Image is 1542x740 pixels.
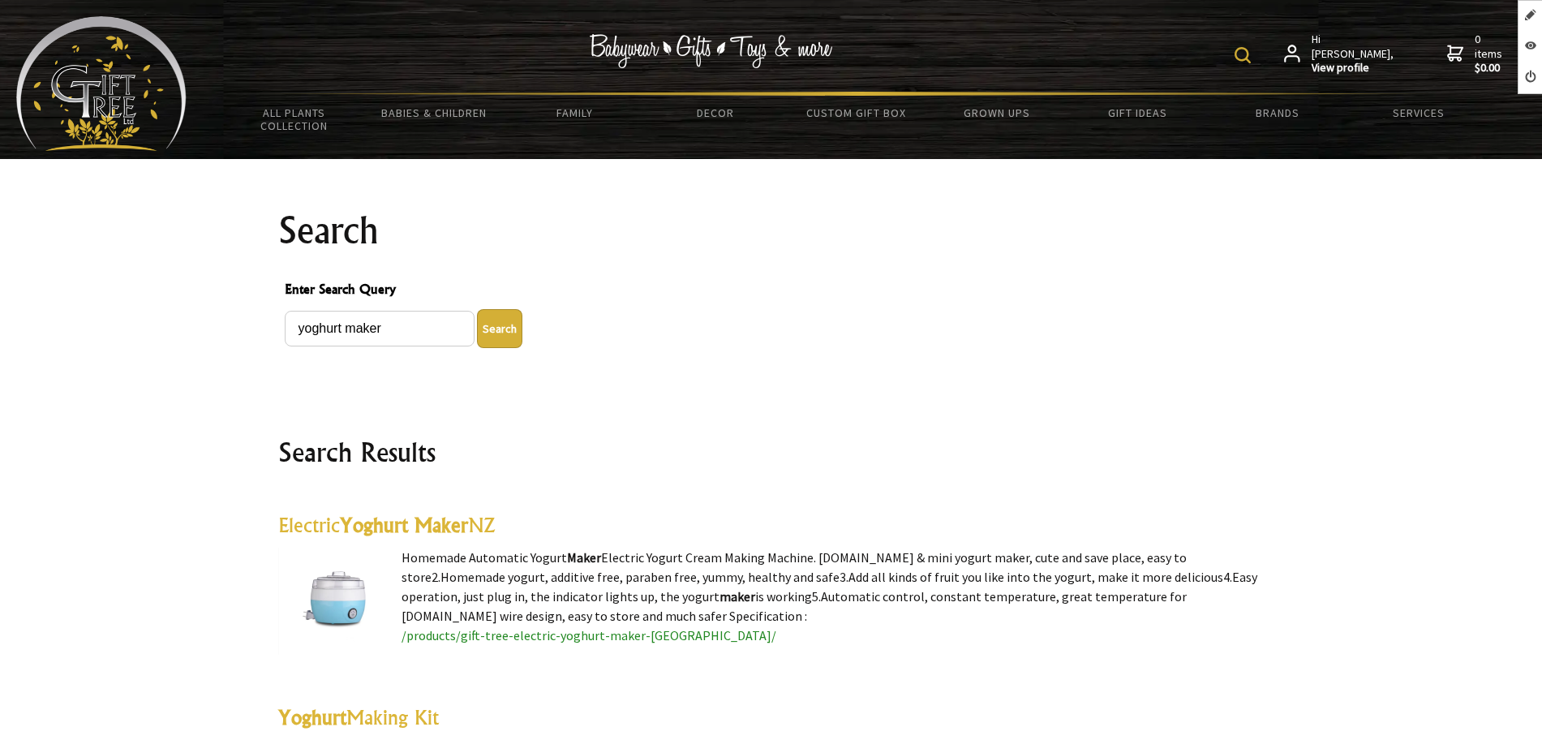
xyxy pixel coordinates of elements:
[1067,96,1207,130] a: Gift Ideas
[278,432,1265,471] h2: Search Results
[278,211,1265,250] h1: Search
[1235,47,1251,63] img: product search
[786,96,926,130] a: Custom Gift Box
[1447,32,1505,75] a: 0 items$0.00
[278,705,439,729] a: YoghurtMaking Kit
[1475,61,1505,75] strong: $0.00
[340,513,468,537] highlight: Yoghurt Maker
[16,16,187,151] img: Babyware - Gifts - Toys and more...
[505,96,645,130] a: Family
[402,627,776,643] a: /products/gift-tree-electric-yoghurt-maker-[GEOGRAPHIC_DATA]/
[285,311,475,346] input: Enter Search Query
[589,34,832,68] img: Babywear - Gifts - Toys & more
[1208,96,1348,130] a: Brands
[1475,32,1505,75] span: 0 items
[1312,61,1395,75] strong: View profile
[567,549,601,566] highlight: Maker
[1284,32,1395,75] a: Hi [PERSON_NAME],View profile
[645,96,785,130] a: Decor
[719,588,755,604] highlight: maker
[278,705,346,729] highlight: Yoghurt
[1312,32,1395,75] span: Hi [PERSON_NAME],
[364,96,505,130] a: Babies & Children
[224,96,364,143] a: All Plants Collection
[1348,96,1488,130] a: Services
[926,96,1067,130] a: Grown Ups
[278,513,496,537] a: ElectricYoghurt MakerNZ
[278,548,393,655] img: Electric Yoghurt Maker NZ
[285,279,1258,303] span: Enter Search Query
[477,309,522,348] button: Enter Search Query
